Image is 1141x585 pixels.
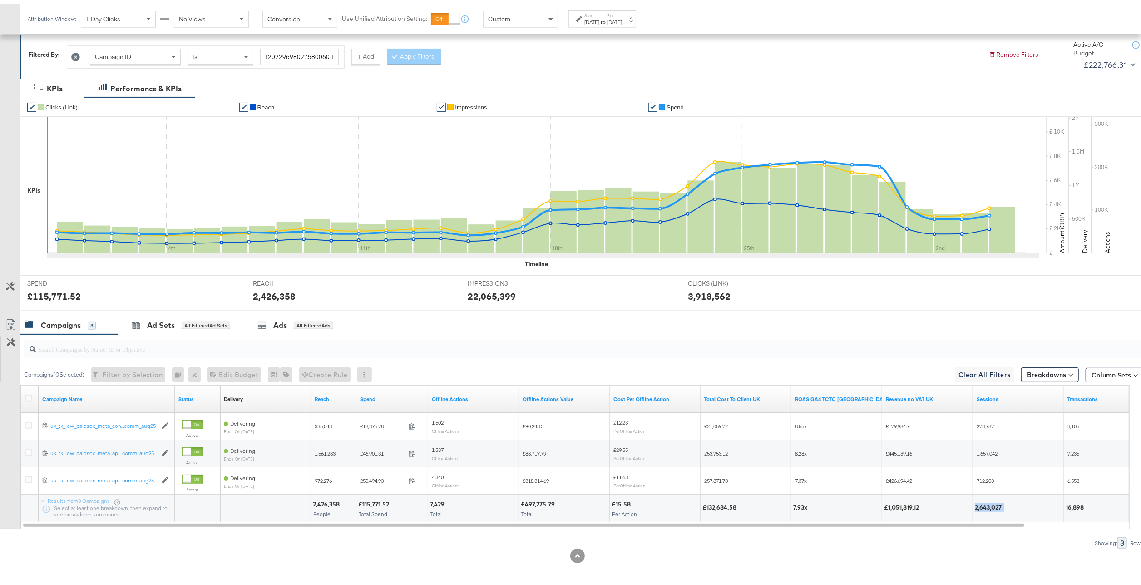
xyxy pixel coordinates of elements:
[977,392,1060,399] a: Sessions - GA Sessions - The total number of sessions
[50,446,157,454] a: uk_tk_low_paidsoc_meta_apl...comm_aug25
[795,474,807,481] span: 7.37x
[27,12,76,19] div: Attribution Window:
[41,317,81,327] div: Campaigns
[468,286,516,299] div: 22,065,399
[47,80,63,90] div: KPIs
[704,419,728,426] span: £21,059.72
[50,473,157,481] div: uk_tk_low_paidsoc_meta_apl...comm_aug25
[313,496,342,505] div: 2,426,358
[521,507,533,514] span: Total
[1058,209,1066,249] text: Amount (GBP)
[27,99,36,108] a: ✔
[884,500,922,508] div: £1,051,819.12
[273,317,287,327] div: Ads
[315,446,336,453] span: 1,561,283
[45,100,78,107] span: Clicks (Link)
[667,100,684,107] span: Spend
[360,419,405,426] span: £18,375.28
[886,392,969,399] a: Revenue minus VAT UK
[795,446,807,453] span: 8.28x
[224,480,255,485] sub: ends on [DATE]
[230,471,255,478] span: Delivering
[455,100,487,107] span: Impressions
[182,483,203,489] label: Active
[50,473,157,481] a: uk_tk_low_paidsoc_meta_apl...comm_aug25
[704,392,788,399] a: Total Cost To Client
[613,470,628,477] span: £11.63
[1080,54,1137,69] button: £222,766.31
[795,392,890,399] a: ROAS for weekly reporting using GA4 data and TCTC
[182,429,203,435] label: Active
[230,416,255,423] span: Delivering
[432,443,444,450] span: 1,587
[27,183,40,191] div: KPIs
[360,392,425,399] a: The total amount spent to date.
[612,496,633,505] div: £15.58
[1103,228,1111,249] text: Actions
[358,496,392,505] div: £115,771.52
[886,446,912,453] span: £445,139.16
[688,286,731,299] div: 3,918,562
[613,479,645,485] sub: Per Offline Action
[260,45,339,62] input: Enter a search term
[1067,446,1079,453] span: 7,235
[793,500,810,508] div: 7.93x
[42,392,171,399] a: Your campaign name.
[360,474,405,481] span: £50,494.93
[559,15,568,19] span: ↑
[432,452,459,457] sub: Offline Actions
[267,11,300,20] span: Conversion
[294,318,333,326] div: All Filtered Ads
[795,419,807,426] span: 8.55x
[253,286,296,299] div: 2,426,358
[648,99,657,108] a: ✔
[977,446,998,453] span: 1,657,042
[1073,37,1123,54] div: Active A/C Budget
[437,99,446,108] a: ✔
[1081,226,1089,249] text: Delivery
[315,419,332,426] span: 335,043
[178,392,217,399] a: Shows the current state of your Ad Campaign.
[613,452,645,457] sub: Per Offline Action
[525,256,548,265] div: Timeline
[172,364,188,378] div: 0
[975,500,1004,508] div: 2,643,027
[28,47,60,55] div: Filtered By:
[523,392,606,399] a: Offline Actions.
[24,367,84,375] div: Campaigns ( 0 Selected)
[179,11,206,20] span: No Views
[607,15,622,22] div: [DATE]
[584,9,599,15] label: Start:
[432,425,459,430] sub: Offline Actions
[351,45,380,61] button: + Add
[1083,55,1127,68] div: £222,766.31
[612,507,637,514] span: Per Action
[50,419,157,426] a: uk_tk_low_paidsoc_meta_con...comm_aug25
[613,443,628,450] span: £29.55
[607,9,622,15] label: End:
[989,47,1038,55] button: Remove Filters
[1067,474,1079,481] span: 6,558
[977,474,994,481] span: 712,203
[1021,364,1079,378] button: Breakdowns
[704,474,728,481] span: £57,871.73
[182,456,203,462] label: Active
[886,419,912,426] span: £179,984.71
[432,392,515,399] a: Offline Actions.
[432,479,459,485] sub: Offline Actions
[86,11,120,20] span: 1 Day Clicks
[224,453,255,458] sub: ends on [DATE]
[1117,534,1127,545] div: 3
[613,416,628,422] span: £12.23
[521,496,558,505] div: £497,275.79
[360,446,405,453] span: £46,901.31
[1066,500,1087,508] div: 16,898
[315,474,332,481] span: 972,276
[315,392,353,399] a: The number of people your ad was served to.
[224,392,243,399] a: Reflects the ability of your Ad Campaign to achieve delivery based on ad states, schedule and bud...
[1094,536,1117,543] div: Showing:
[958,366,1011,377] span: Clear All Filters
[359,507,387,514] span: Total Spend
